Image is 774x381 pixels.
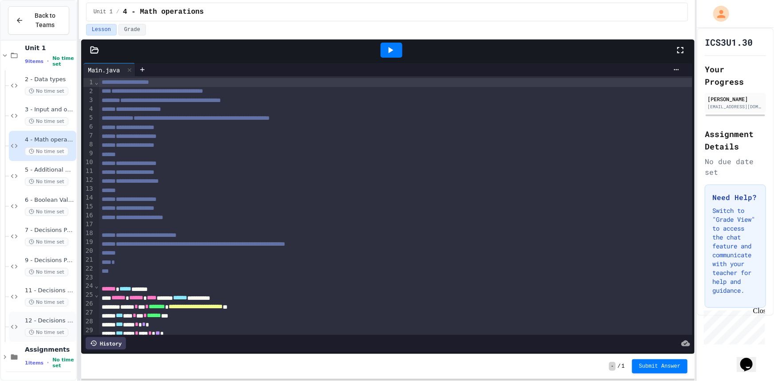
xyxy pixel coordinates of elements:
button: Submit Answer [632,359,688,373]
span: No time set [25,298,68,306]
span: No time set [52,357,75,369]
span: Submit Answer [639,363,681,370]
div: 22 [83,264,94,273]
button: Grade [118,24,146,35]
div: 15 [83,202,94,211]
span: Unit 1 [25,44,75,52]
div: 25 [83,291,94,299]
span: No time set [52,55,75,67]
div: 8 [83,140,94,149]
button: Lesson [86,24,117,35]
h3: Need Help? [712,192,758,203]
span: Fold line [94,291,99,298]
span: No time set [25,208,68,216]
span: 9 - Decisions Part 2 [25,257,75,264]
span: Back to Teams [29,11,62,30]
span: - [609,362,616,371]
div: 13 [83,185,94,193]
span: No time set [25,268,68,276]
span: Fold line [94,282,99,289]
span: 6 - Boolean Values [25,196,75,204]
span: 1 items [25,360,43,366]
span: / [116,8,119,16]
span: 4 - Math operations [25,136,75,144]
div: 24 [83,282,94,291]
div: 16 [83,211,94,220]
h2: Your Progress [705,63,766,88]
span: 1 [621,363,625,370]
button: Back to Teams [8,6,69,35]
span: No time set [25,117,68,126]
div: History [86,337,126,350]
span: Assignments [25,346,75,354]
div: 18 [83,229,94,238]
div: 29 [83,326,94,335]
iframe: chat widget [700,307,765,345]
span: Unit 1 [94,8,113,16]
span: No time set [25,177,68,186]
div: 27 [83,308,94,317]
div: No due date set [705,156,766,177]
div: My Account [704,4,731,24]
span: 7 - Decisions Part 1 [25,227,75,234]
div: 20 [83,247,94,255]
div: 9 [83,149,94,158]
div: [EMAIL_ADDRESS][DOMAIN_NAME] [707,103,763,110]
div: 6 [83,122,94,131]
div: Main.java [83,63,135,76]
span: 12 - Decisions Part 4 [25,317,75,325]
h1: ICS3U1.30 [705,36,753,48]
div: 11 [83,167,94,176]
div: 4 [83,105,94,114]
h2: Assignment Details [705,128,766,153]
div: 28 [83,317,94,326]
span: 4 - Math operations [123,7,204,17]
div: 12 [83,176,94,185]
div: Chat with us now!Close [4,4,61,56]
div: [PERSON_NAME] [707,95,763,103]
div: Main.java [83,65,124,75]
span: 2 - Data types [25,76,75,83]
p: Switch to "Grade View" to access the chat feature and communicate with your teacher for help and ... [712,206,758,295]
span: No time set [25,147,68,156]
span: • [47,58,49,65]
span: 5 - Additional Math exercises [25,166,75,174]
span: No time set [25,328,68,337]
div: 23 [83,273,94,282]
div: 2 [83,87,94,96]
span: No time set [25,87,68,95]
span: No time set [25,238,68,246]
span: 3 - Input and output [25,106,75,114]
div: 3 [83,96,94,105]
span: / [617,363,621,370]
div: 21 [83,255,94,264]
div: 14 [83,193,94,202]
span: 11 - Decisions Part 3 [25,287,75,295]
span: • [47,359,49,366]
span: 9 items [25,59,43,64]
div: 1 [83,78,94,87]
div: 10 [83,158,94,167]
iframe: chat widget [737,346,765,372]
span: Fold line [94,79,99,86]
div: 26 [83,299,94,308]
div: 7 [83,131,94,140]
div: 5 [83,114,94,122]
div: 17 [83,220,94,229]
div: 19 [83,238,94,247]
